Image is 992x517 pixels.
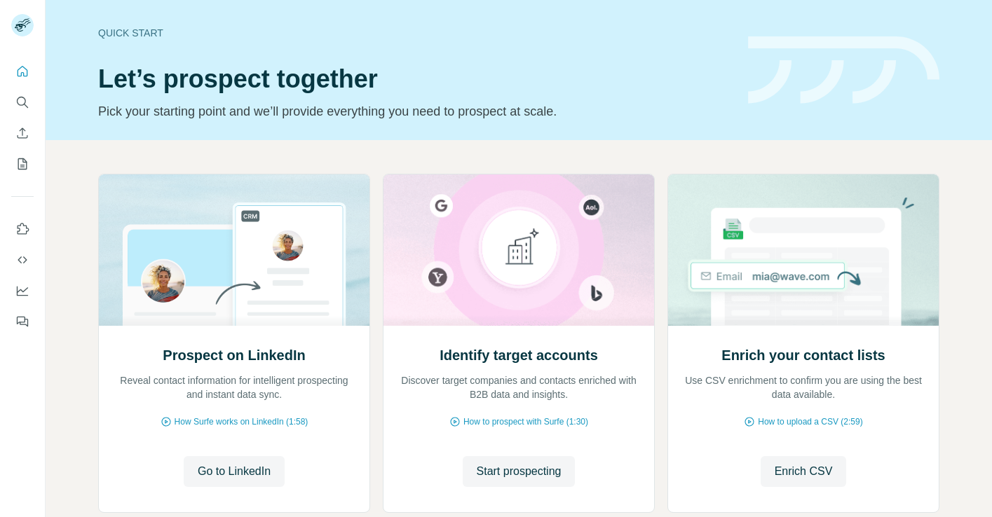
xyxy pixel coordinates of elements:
[113,373,355,401] p: Reveal contact information for intelligent prospecting and instant data sync.
[98,102,731,121] p: Pick your starting point and we’ll provide everything you need to prospect at scale.
[11,247,34,273] button: Use Surfe API
[163,345,305,365] h2: Prospect on LinkedIn
[775,463,833,480] span: Enrich CSV
[682,373,925,401] p: Use CSV enrichment to confirm you are using the best data available.
[463,415,588,428] span: How to prospect with Surfe (1:30)
[383,174,655,326] img: Identify target accounts
[398,373,640,401] p: Discover target companies and contacts enriched with B2B data and insights.
[198,463,271,480] span: Go to LinkedIn
[477,463,562,480] span: Start prospecting
[463,456,576,487] button: Start prospecting
[748,36,939,104] img: banner
[11,90,34,115] button: Search
[11,120,34,146] button: Enrich CSV
[440,345,598,365] h2: Identify target accounts
[184,456,285,487] button: Go to LinkedIn
[98,26,731,40] div: Quick start
[11,309,34,334] button: Feedback
[667,174,939,326] img: Enrich your contact lists
[98,174,370,326] img: Prospect on LinkedIn
[175,415,308,428] span: How Surfe works on LinkedIn (1:58)
[11,151,34,177] button: My lists
[761,456,847,487] button: Enrich CSV
[721,345,885,365] h2: Enrich your contact lists
[758,415,862,428] span: How to upload a CSV (2:59)
[98,65,731,93] h1: Let’s prospect together
[11,278,34,303] button: Dashboard
[11,59,34,84] button: Quick start
[11,216,34,242] button: Use Surfe on LinkedIn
